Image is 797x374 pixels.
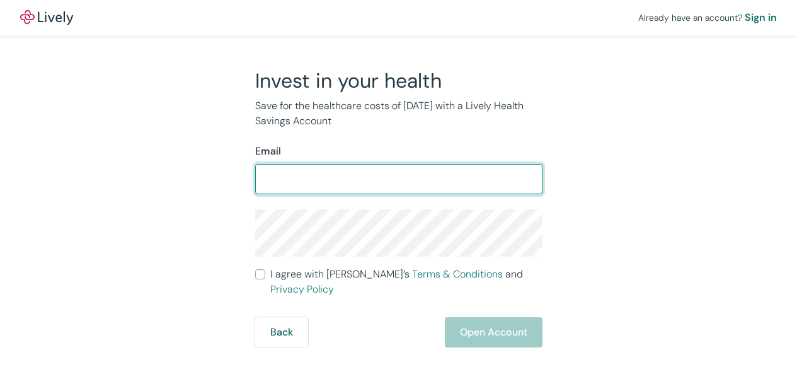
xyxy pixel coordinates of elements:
span: I agree with [PERSON_NAME]’s and [270,267,542,297]
p: Save for the healthcare costs of [DATE] with a Lively Health Savings Account [255,98,542,129]
a: Sign in [745,10,777,25]
a: LivelyLively [20,10,73,25]
a: Terms & Conditions [412,267,503,281]
img: Lively [20,10,73,25]
h2: Invest in your health [255,68,542,93]
a: Privacy Policy [270,283,334,296]
label: Email [255,144,281,159]
button: Back [255,317,308,348]
div: Already have an account? [638,10,777,25]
